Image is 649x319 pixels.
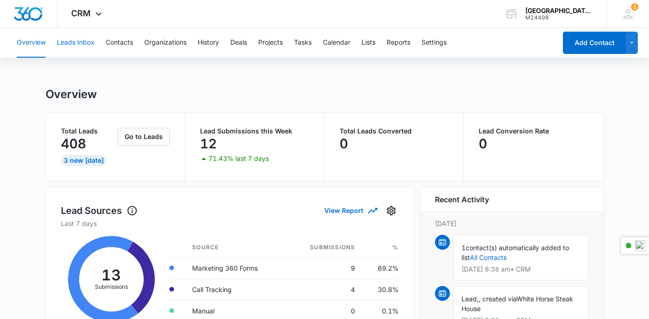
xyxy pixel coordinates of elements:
td: 30.8% [362,279,398,300]
div: account name [525,7,593,14]
a: Go to Leads [118,133,170,140]
p: Last 7 days [61,219,399,228]
button: Overview [17,28,46,58]
button: Go to Leads [118,128,170,146]
span: White Horse Steak House [462,295,573,312]
p: 71.43% last 7 days [208,155,269,162]
p: Lead Submissions this Week [200,128,309,134]
td: 69.2% [362,257,398,279]
button: Add Contact [563,32,626,54]
button: Reports [387,28,410,58]
h6: Recent Activity [435,194,489,205]
td: 9 [287,257,362,279]
p: 408 [61,136,86,151]
p: Total Leads [61,128,116,134]
a: All Contacts [470,253,507,261]
button: Settings [384,203,399,218]
div: account id [525,14,593,21]
div: notifications count [631,3,638,11]
p: [DATE] 8:38 am • CRM [462,266,581,272]
button: Calendar [323,28,350,58]
button: Organizations [144,28,187,58]
button: History [198,28,219,58]
td: 4 [287,279,362,300]
button: Settings [422,28,447,58]
div: 3 New [DATE] [61,155,107,166]
h1: Overview [46,87,97,101]
span: contact(s) automatically added to list [462,244,569,261]
p: [DATE] [435,219,589,228]
th: Source [185,238,287,258]
h1: Lead Sources [61,204,138,218]
button: Projects [258,28,283,58]
button: Leads Inbox [57,28,94,58]
button: Tasks [294,28,312,58]
button: Deals [230,28,247,58]
td: Marketing 360 Forms [185,257,287,279]
span: 1 [462,244,466,252]
button: Lists [361,28,375,58]
span: Lead, [462,295,479,303]
p: 0 [340,136,348,151]
p: 0 [479,136,487,151]
p: Lead Conversion Rate [479,128,589,134]
p: 12 [200,136,217,151]
th: Submissions [287,238,362,258]
th: % [362,238,398,258]
p: Total Leads Converted [340,128,449,134]
span: 1 [631,3,638,11]
td: Call Tracking [185,279,287,300]
span: , created via [479,295,516,303]
button: Contacts [106,28,133,58]
button: View Report [324,202,376,219]
span: CRM [71,8,91,18]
